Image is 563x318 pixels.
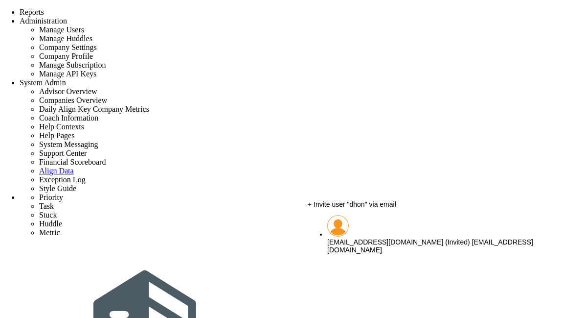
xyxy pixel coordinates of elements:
[39,87,97,96] span: Advisor Overview
[39,228,60,237] span: Metric
[39,211,57,219] span: Stuck
[39,43,97,51] span: Company Settings
[39,220,62,228] span: Huddle
[39,25,84,34] span: Manage Users
[39,61,106,69] span: Manage Subscription
[39,131,74,140] span: Help Pages
[20,8,44,16] span: Reports
[39,70,96,78] span: Manage API Keys
[20,17,67,25] span: Administration
[39,158,106,166] span: Financial Scoreboard
[39,193,63,201] span: Priority
[39,202,54,210] span: Task
[39,105,149,113] span: Daily Align Key Company Metrics
[327,238,470,246] span: [EMAIL_ADDRESS][DOMAIN_NAME] (Invited)
[327,215,349,237] img: dhoni@gmail.com (Invited)
[39,149,87,157] span: Support Center
[39,52,93,60] span: Company Profile
[20,78,66,87] span: System Admin
[39,140,98,148] span: System Messaging
[39,96,107,104] span: Companies Overview
[39,34,92,43] span: Manage Huddles
[327,238,533,254] span: [EMAIL_ADDRESS][DOMAIN_NAME]
[308,200,396,208] span: + Invite user "dhon" via email
[39,122,84,131] span: Help Contexts
[39,175,86,184] span: Exception Log
[39,114,98,122] span: Coach Information
[39,184,76,193] span: Style Guide
[39,167,74,175] a: Align Data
